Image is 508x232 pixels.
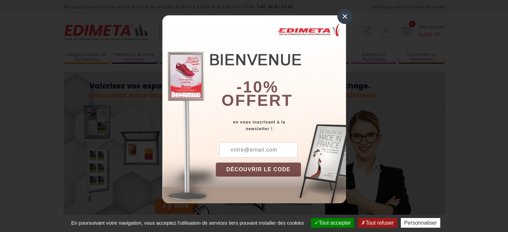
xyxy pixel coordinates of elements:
[216,119,346,132] div: en vous inscrivant à la newsletter !
[401,218,440,228] button: Personnaliser (fenêtre modale)
[216,163,301,177] button: DÉCOUVRIR LE CODE
[68,220,307,226] span: En poursuivant votre navigation, vous acceptez l'utilisation de services tiers pouvant installer ...
[221,91,293,109] font: offert
[236,78,279,96] b: -10%
[219,142,298,158] input: votre@email.com
[337,9,353,24] div: ×
[358,218,397,228] button: Tout refuser
[311,218,354,228] button: Tout accepter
